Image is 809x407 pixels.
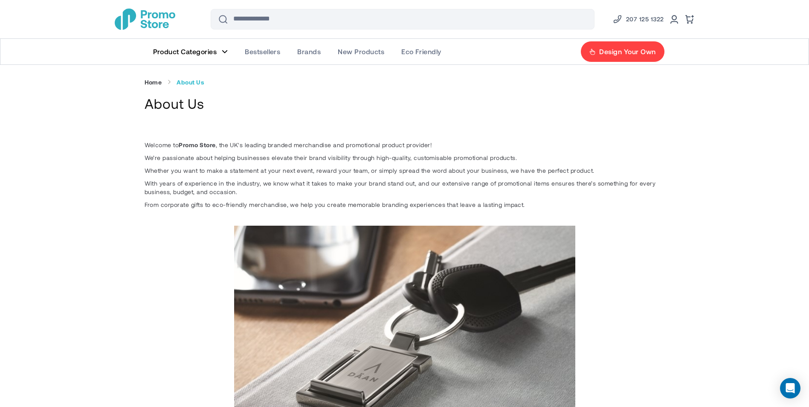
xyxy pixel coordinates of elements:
span: Product Categories [153,47,217,56]
span: Eco Friendly [401,47,441,56]
strong: About Us [177,78,204,86]
span: With years of experience in the industry, we know what it takes to make your brand stand out, and... [145,180,656,195]
img: Promotional Merchandise [115,9,175,30]
span: 207 125 1322 [626,14,664,24]
span: Whether you want to make a statement at your next event, reward your team, or simply spread the w... [145,167,594,174]
span: Welcome to , the UK's leading branded merchandise and promotional product provider! [145,141,432,148]
strong: Promo Store [179,141,215,148]
a: Home [145,78,162,86]
div: Open Intercom Messenger [780,378,800,398]
a: store logo [115,9,175,30]
span: We’re passionate about helping businesses elevate their brand visibility through high-quality, cu... [145,154,517,161]
span: New Products [338,47,384,56]
h1: About Us [145,94,665,113]
span: Brands [297,47,321,56]
span: From corporate gifts to eco-friendly merchandise, we help you create memorable branding experienc... [145,201,525,208]
span: Bestsellers [245,47,280,56]
a: Phone [612,14,664,24]
span: Design Your Own [599,47,655,56]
